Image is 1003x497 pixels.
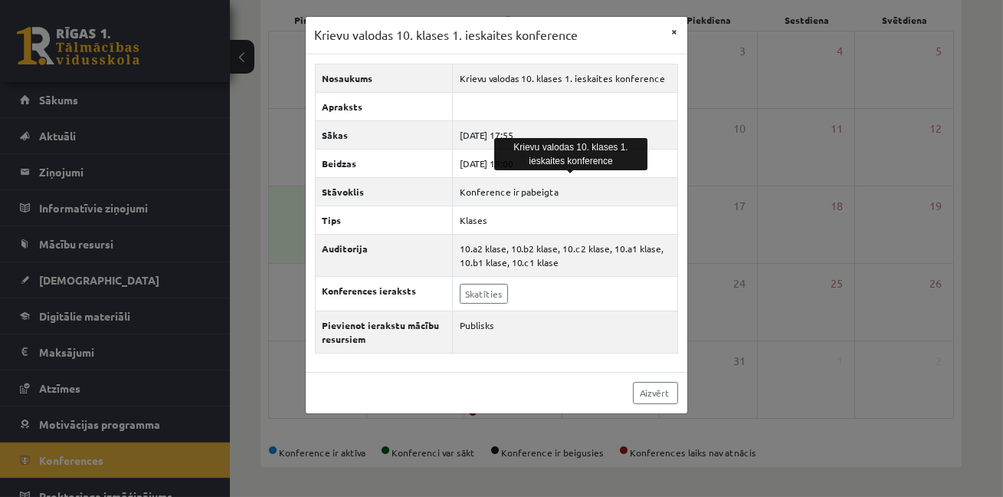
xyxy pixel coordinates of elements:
th: Pievienot ierakstu mācību resursiem [315,311,452,353]
th: Auditorija [315,234,452,276]
th: Sākas [315,120,452,149]
td: 10.a2 klase, 10.b2 klase, 10.c2 klase, 10.a1 klase, 10.b1 klase, 10.c1 klase [452,234,677,276]
th: Konferences ieraksts [315,276,452,311]
th: Tips [315,206,452,234]
button: × [663,17,687,46]
th: Apraksts [315,92,452,120]
td: [DATE] 19:00 [452,149,677,177]
th: Stāvoklis [315,177,452,206]
a: Aizvērt [633,382,678,404]
td: Krievu valodas 10. klases 1. ieskaites konference [452,64,677,92]
th: Nosaukums [315,64,452,92]
td: [DATE] 17:55 [452,120,677,149]
h3: Krievu valodas 10. klases 1. ieskaites konference [315,26,579,44]
th: Beidzas [315,149,452,177]
td: Konference ir pabeigta [452,177,677,206]
a: Skatīties [460,284,508,304]
td: Klases [452,206,677,234]
div: Krievu valodas 10. klases 1. ieskaites konference [494,138,647,170]
td: Publisks [452,311,677,353]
